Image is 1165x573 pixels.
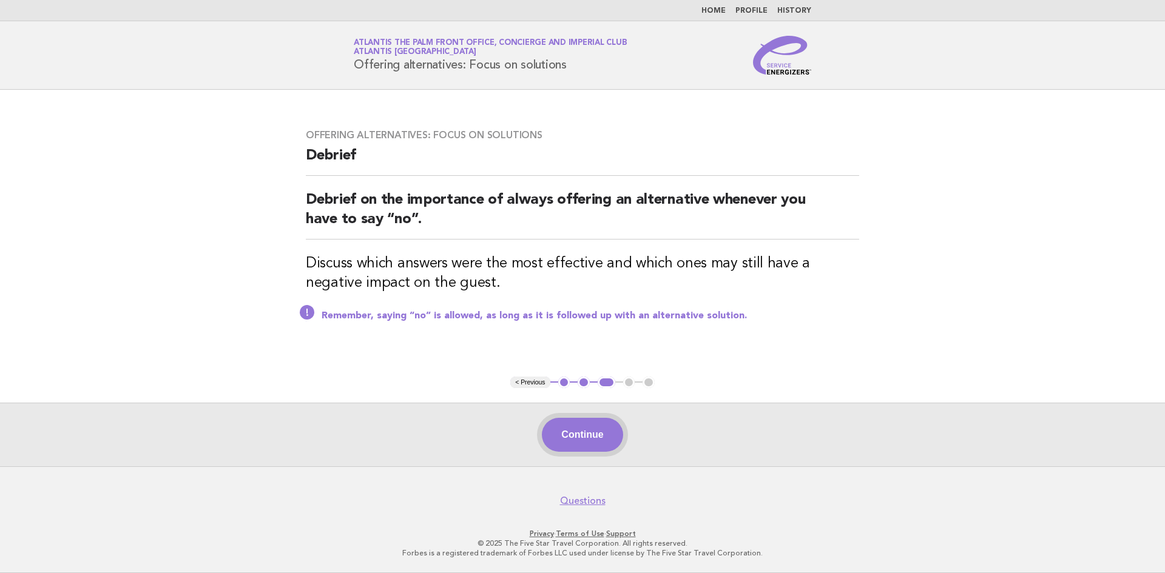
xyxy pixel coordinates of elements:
[558,377,570,389] button: 1
[598,377,615,389] button: 3
[530,529,554,538] a: Privacy
[211,529,954,538] p: · ·
[354,49,476,56] span: Atlantis [GEOGRAPHIC_DATA]
[556,529,604,538] a: Terms of Use
[354,39,627,56] a: Atlantis The Palm Front Office, Concierge and Imperial ClubAtlantis [GEOGRAPHIC_DATA]
[306,146,859,176] h2: Debrief
[542,418,623,452] button: Continue
[578,377,590,389] button: 2
[354,39,627,71] h1: Offering alternatives: Focus on solutions
[306,190,859,240] h2: Debrief on the importance of always offering an alternative whenever you have to say “no”.
[510,377,550,389] button: < Previous
[306,129,859,141] h3: Offering alternatives: Focus on solutions
[606,529,636,538] a: Support
[701,7,726,15] a: Home
[735,7,768,15] a: Profile
[322,310,859,322] p: Remember, saying “no” is allowed, as long as it is followed up with an alternative solution.
[777,7,811,15] a: History
[211,538,954,548] p: © 2025 The Five Star Travel Corporation. All rights reserved.
[753,36,811,75] img: Service Energizers
[211,548,954,558] p: Forbes is a registered trademark of Forbes LLC used under license by The Five Star Travel Corpora...
[306,254,859,293] h3: Discuss which answers were the most effective and which ones may still have a negative impact on ...
[560,495,606,507] a: Questions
